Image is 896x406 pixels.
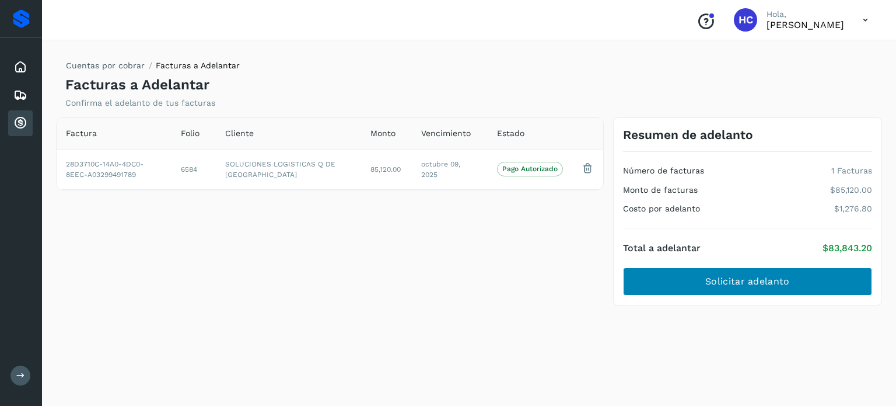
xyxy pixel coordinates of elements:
[623,127,753,142] h3: Resumen de adelanto
[181,127,199,140] span: Folio
[57,149,171,189] td: 28D3710C-14A0-4DC0-8EEC-A03299491789
[171,149,216,189] td: 6584
[623,185,698,195] h4: Monto de facturas
[623,242,701,254] h4: Total a adelantar
[830,185,872,195] p: $85,120.00
[65,77,209,93] h4: Facturas a Adelantar
[370,165,401,173] span: 85,120.00
[766,9,844,19] p: Hola,
[225,127,254,140] span: Cliente
[65,60,240,77] nav: breadcrumb
[705,275,789,288] span: Solicitar adelanto
[822,242,872,254] p: $83,843.20
[421,160,460,179] span: octubre 09, 2025
[502,165,558,173] p: Pago Autorizado
[766,19,844,30] p: HECTOR CALDERON DELGADO
[834,204,872,214] p: $1,276.80
[623,204,700,214] h4: Costo por adelanto
[831,166,872,176] p: 1 Facturas
[65,98,215,108] p: Confirma el adelanto de tus facturas
[497,127,524,140] span: Estado
[623,268,872,296] button: Solicitar adelanto
[66,61,145,70] a: Cuentas por cobrar
[370,127,395,140] span: Monto
[623,166,704,176] h4: Número de facturas
[8,54,33,80] div: Inicio
[156,61,240,70] span: Facturas a Adelantar
[216,149,360,189] td: SOLUCIONES LOGISTICAS Q DE [GEOGRAPHIC_DATA]
[8,82,33,108] div: Embarques
[66,127,97,140] span: Factura
[421,127,471,140] span: Vencimiento
[8,110,33,136] div: Cuentas por cobrar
